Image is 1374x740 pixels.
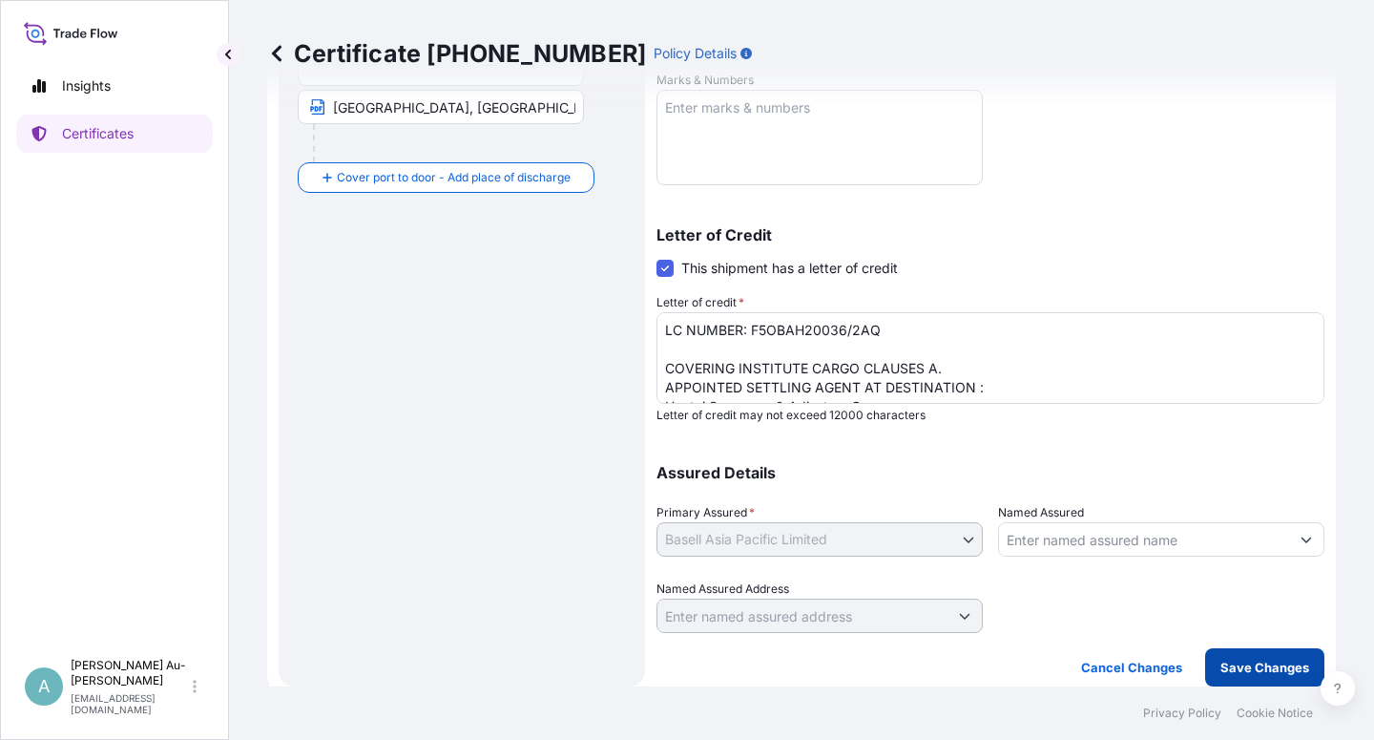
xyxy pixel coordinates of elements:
[1289,522,1323,557] button: Show suggestions
[1143,706,1221,721] a: Privacy Policy
[62,124,134,143] p: Certificates
[681,259,898,278] span: This shipment has a letter of credit
[656,522,983,557] button: Basell Asia Pacific Limited
[665,530,827,549] span: Basell Asia Pacific Limited
[298,90,584,124] input: Text to appear on certificate
[654,44,737,63] p: Policy Details
[656,408,1324,423] p: Letter of credit may not exceed 12000 characters
[999,522,1289,557] input: Assured Name
[1081,658,1182,677] p: Cancel Changes
[656,293,744,312] label: Letter of credit
[62,76,111,95] p: Insights
[71,658,189,688] p: [PERSON_NAME] Au-[PERSON_NAME]
[16,115,213,153] a: Certificates
[1220,658,1309,677] p: Save Changes
[298,162,594,193] button: Cover port to door - Add place of discharge
[1237,706,1313,721] a: Cookie Notice
[337,168,571,187] span: Cover port to door - Add place of discharge
[71,692,189,715] p: [EMAIL_ADDRESS][DOMAIN_NAME]
[657,599,947,633] input: Named Assured Address
[656,227,1324,243] p: Letter of Credit
[38,677,50,696] span: A
[998,503,1084,522] label: Named Assured
[656,465,1324,480] p: Assured Details
[656,503,755,522] span: Primary Assured
[656,580,789,599] label: Named Assured Address
[656,312,1324,404] textarea: LC NUMBER: F5OBAH20036/2AQ COVERING INSTITUTE CARGO CLAUSES A. APPOINTED SETTLING AGENT AT DESTIN...
[267,38,646,69] p: Certificate [PHONE_NUMBER]
[1066,648,1197,687] button: Cancel Changes
[16,67,213,105] a: Insights
[947,599,982,633] button: Show suggestions
[1205,648,1324,687] button: Save Changes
